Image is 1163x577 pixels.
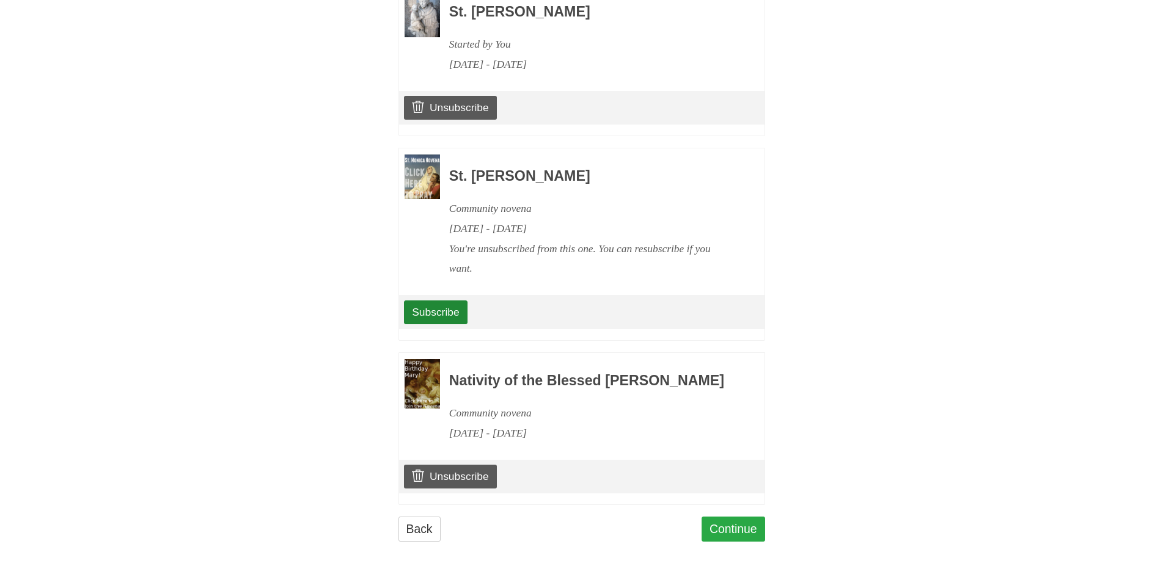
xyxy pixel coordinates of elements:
[404,300,467,324] a: Subscribe
[449,198,732,219] div: Community novena
[449,403,732,423] div: Community novena
[398,517,441,542] a: Back
[405,359,440,409] img: Novena image
[449,54,732,74] div: [DATE] - [DATE]
[449,4,732,20] h3: St. [PERSON_NAME]
[449,373,732,389] h3: Nativity of the Blessed [PERSON_NAME]
[449,169,732,184] h3: St. [PERSON_NAME]
[405,154,440,199] img: Novena image
[449,219,732,239] div: [DATE] - [DATE]
[449,34,732,54] div: Started by You
[449,239,732,279] div: You're unsubscribed from this one. You can resubscribe if you want.
[702,517,765,542] a: Continue
[404,465,496,488] a: Unsubscribe
[449,423,732,443] div: [DATE] - [DATE]
[404,96,496,119] a: Unsubscribe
